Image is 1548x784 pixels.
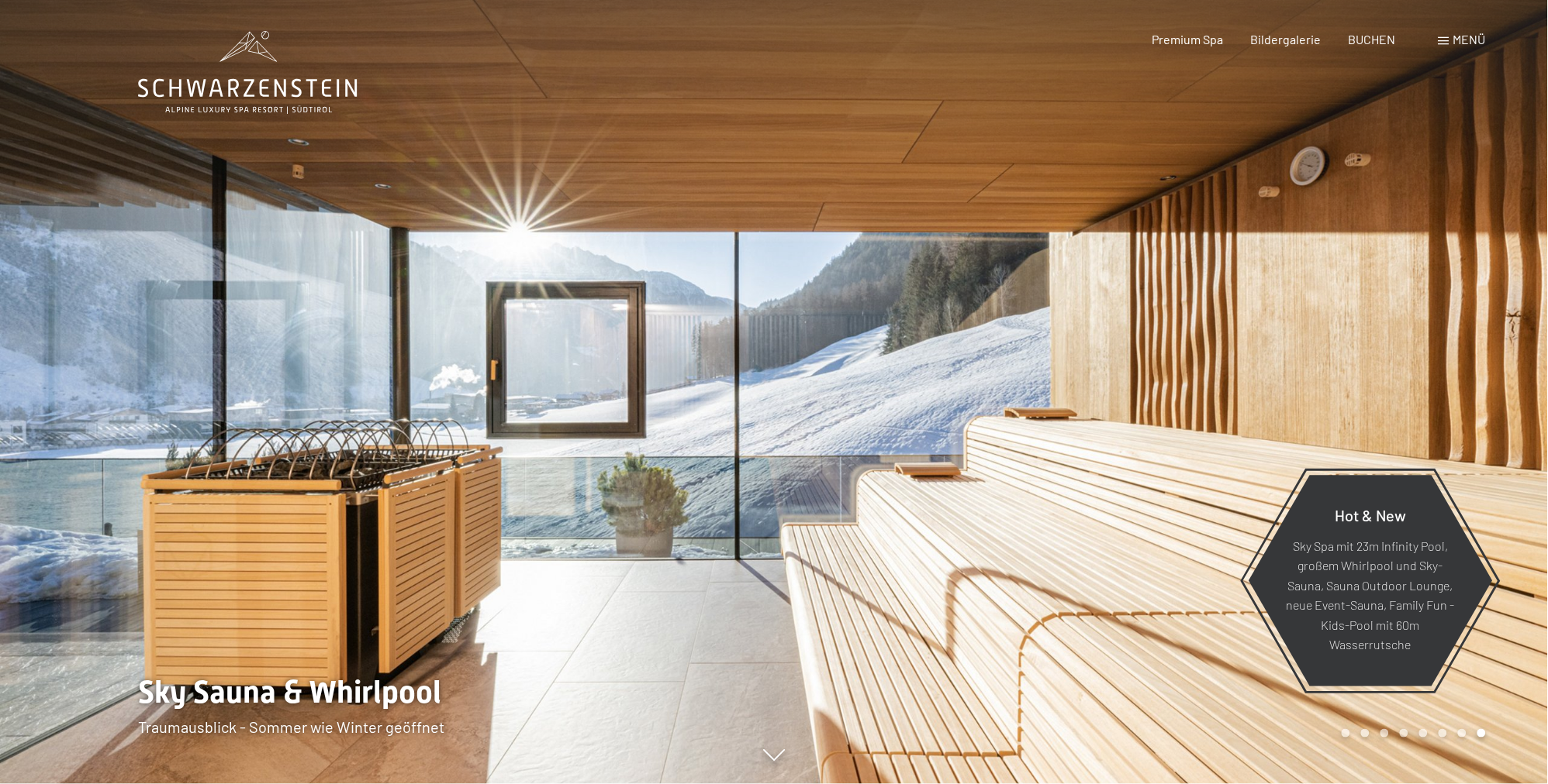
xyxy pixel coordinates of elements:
[1361,729,1370,738] div: Carousel Page 2
[1152,32,1223,46] a: Premium Spa
[1477,729,1486,738] div: Carousel Page 8 (Current Slide)
[1336,729,1486,738] div: Carousel Pagination
[1380,729,1389,738] div: Carousel Page 3
[1400,729,1408,738] div: Carousel Page 4
[1342,729,1350,738] div: Carousel Page 1
[1251,32,1322,46] a: Bildergalerie
[1453,32,1486,46] span: Menü
[1419,729,1428,738] div: Carousel Page 5
[1439,729,1447,738] div: Carousel Page 6
[1335,506,1407,524] span: Hot & New
[1287,536,1455,655] p: Sky Spa mit 23m Infinity Pool, großem Whirlpool und Sky-Sauna, Sauna Outdoor Lounge, neue Event-S...
[1248,474,1494,687] a: Hot & New Sky Spa mit 23m Infinity Pool, großem Whirlpool und Sky-Sauna, Sauna Outdoor Lounge, ne...
[1458,729,1467,738] div: Carousel Page 7
[1349,32,1396,46] a: BUCHEN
